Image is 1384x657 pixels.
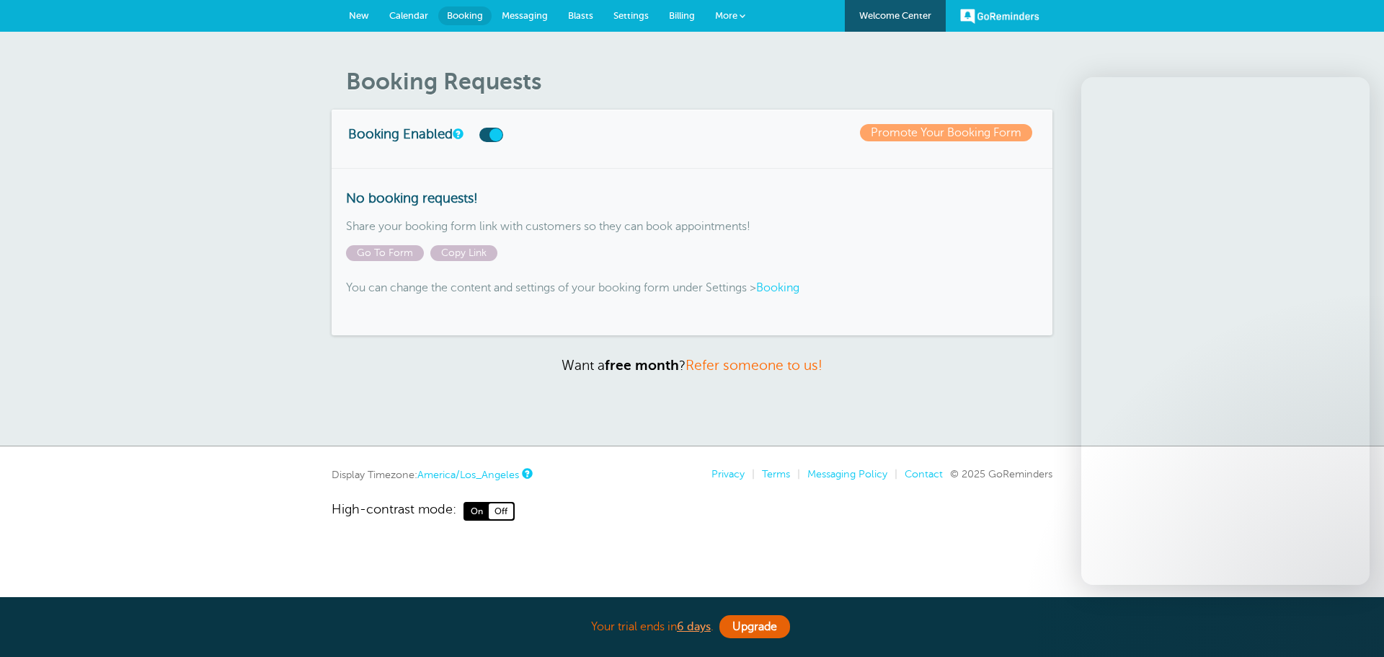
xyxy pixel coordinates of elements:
a: This is the timezone being used to display dates and times to you on this device. Click the timez... [522,469,531,478]
a: This switch turns your online booking form on or off. [453,129,461,138]
span: More [715,10,737,21]
h3: Booking Enabled [348,124,564,142]
a: Booking [438,6,492,25]
span: High-contrast mode: [332,502,456,521]
a: Copy Link [430,247,501,258]
iframe: Intercom live chat [1081,77,1370,585]
div: Display Timezone: [332,468,531,481]
strong: free month [605,358,679,373]
a: Booking [756,281,799,294]
span: Copy Link [430,245,497,261]
div: Your trial ends in . [332,612,1052,643]
span: © 2025 GoReminders [950,468,1052,480]
span: Blasts [568,10,593,21]
a: Contact [905,468,943,480]
p: You can change the content and settings of your booking form under Settings > [346,281,1038,295]
span: Calendar [389,10,428,21]
li: | [887,468,897,480]
span: Messaging [502,10,548,21]
span: Go To Form [346,245,424,261]
h3: No booking requests! [346,190,1038,206]
a: Privacy [711,468,745,480]
a: America/Los_Angeles [417,469,519,480]
li: | [790,468,800,480]
a: Refer someone to us! [686,358,822,373]
span: Booking [447,10,483,21]
iframe: Resource center [1326,599,1370,643]
h1: Booking Requests [346,68,1052,95]
a: Upgrade [719,615,790,638]
span: Off [489,503,513,519]
a: Go To Form [346,247,430,258]
span: Billing [669,10,695,21]
p: Want a ? [332,357,1052,374]
span: On [465,503,489,519]
span: New [349,10,369,21]
a: Terms [762,468,790,480]
li: | [745,468,755,480]
a: 6 days [677,620,711,633]
a: Messaging Policy [807,468,887,480]
a: High-contrast mode: On Off [332,502,1052,521]
p: Share your booking form link with customers so they can book appointments! [346,220,1038,234]
a: Promote Your Booking Form [860,124,1032,141]
span: Settings [613,10,649,21]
